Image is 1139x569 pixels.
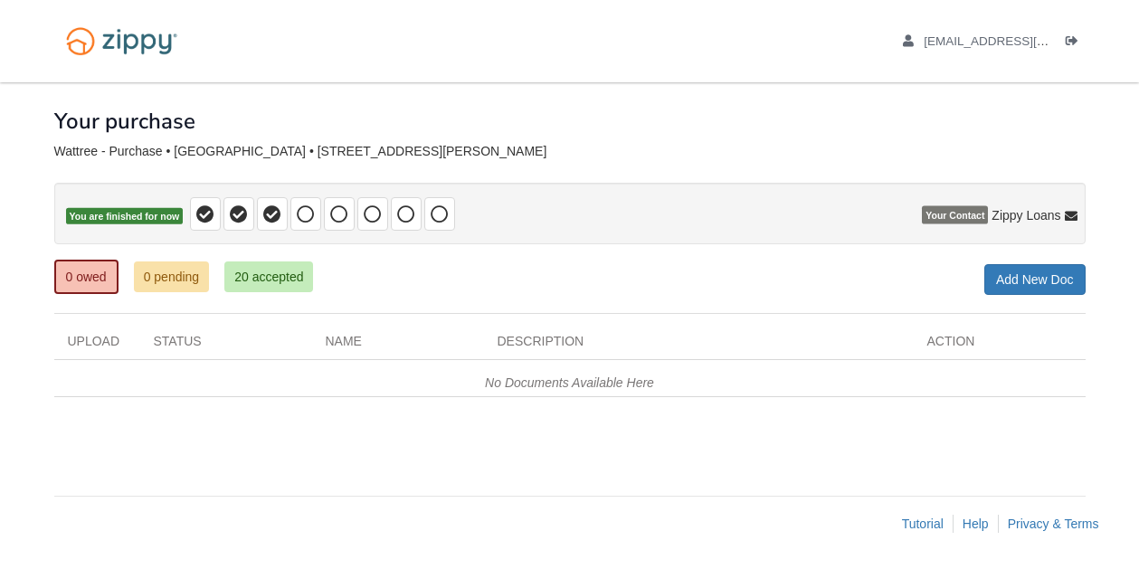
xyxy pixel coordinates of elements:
[66,208,184,225] span: You are finished for now
[1066,34,1086,52] a: Log out
[992,206,1060,224] span: Zippy Loans
[924,34,1131,48] span: hwmw07@aol.com
[134,261,210,292] a: 0 pending
[224,261,313,292] a: 20 accepted
[485,375,654,390] em: No Documents Available Here
[963,517,989,531] a: Help
[54,18,189,64] img: Logo
[54,332,140,359] div: Upload
[984,264,1086,295] a: Add New Doc
[484,332,914,359] div: Description
[54,260,119,294] a: 0 owed
[1008,517,1099,531] a: Privacy & Terms
[914,332,1086,359] div: Action
[312,332,484,359] div: Name
[54,144,1086,159] div: Wattree - Purchase • [GEOGRAPHIC_DATA] • [STREET_ADDRESS][PERSON_NAME]
[54,109,195,133] h1: Your purchase
[140,332,312,359] div: Status
[922,206,988,224] span: Your Contact
[903,34,1132,52] a: edit profile
[902,517,944,531] a: Tutorial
